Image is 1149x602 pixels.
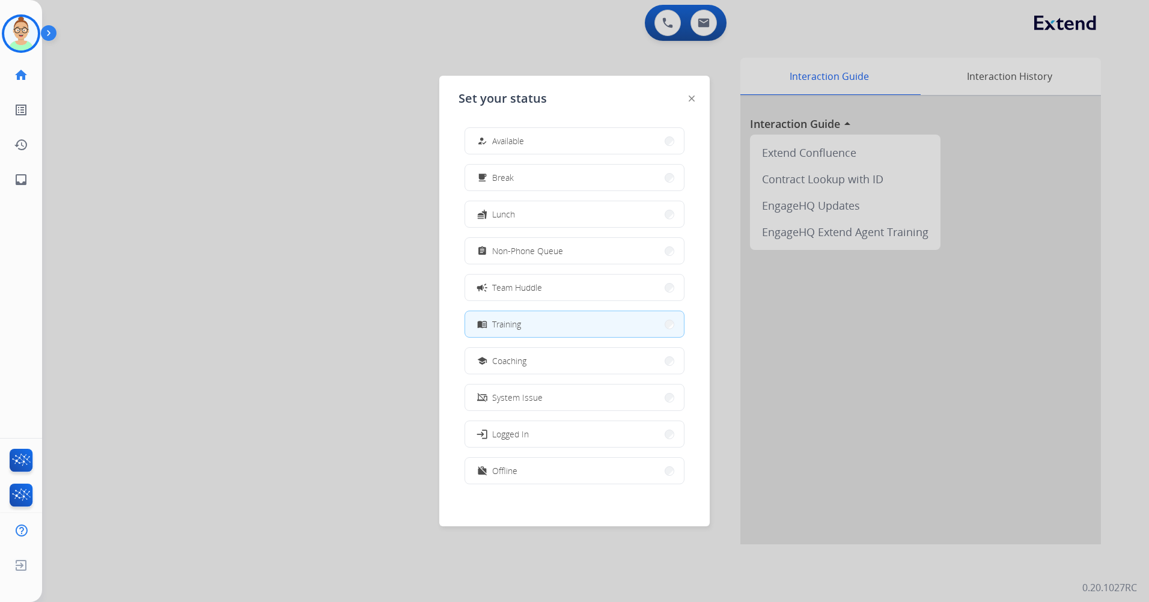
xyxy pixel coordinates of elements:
[465,421,684,447] button: Logged In
[492,464,517,477] span: Offline
[492,391,543,404] span: System Issue
[465,165,684,190] button: Break
[477,246,487,256] mat-icon: assignment
[14,138,28,152] mat-icon: history
[492,135,524,147] span: Available
[492,428,529,440] span: Logged In
[4,17,38,50] img: avatar
[689,96,695,102] img: close-button
[476,281,488,293] mat-icon: campaign
[465,311,684,337] button: Training
[492,281,542,294] span: Team Huddle
[477,319,487,329] mat-icon: menu_book
[477,136,487,146] mat-icon: how_to_reg
[477,356,487,366] mat-icon: school
[477,172,487,183] mat-icon: free_breakfast
[477,466,487,476] mat-icon: work_off
[1082,580,1137,595] p: 0.20.1027RC
[476,428,488,440] mat-icon: login
[477,392,487,403] mat-icon: phonelink_off
[465,128,684,154] button: Available
[492,318,521,330] span: Training
[459,90,547,107] span: Set your status
[465,275,684,300] button: Team Huddle
[492,245,563,257] span: Non-Phone Queue
[14,68,28,82] mat-icon: home
[492,354,526,367] span: Coaching
[14,172,28,187] mat-icon: inbox
[492,171,514,184] span: Break
[465,201,684,227] button: Lunch
[465,458,684,484] button: Offline
[477,209,487,219] mat-icon: fastfood
[465,348,684,374] button: Coaching
[465,385,684,410] button: System Issue
[465,238,684,264] button: Non-Phone Queue
[14,103,28,117] mat-icon: list_alt
[492,208,515,220] span: Lunch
